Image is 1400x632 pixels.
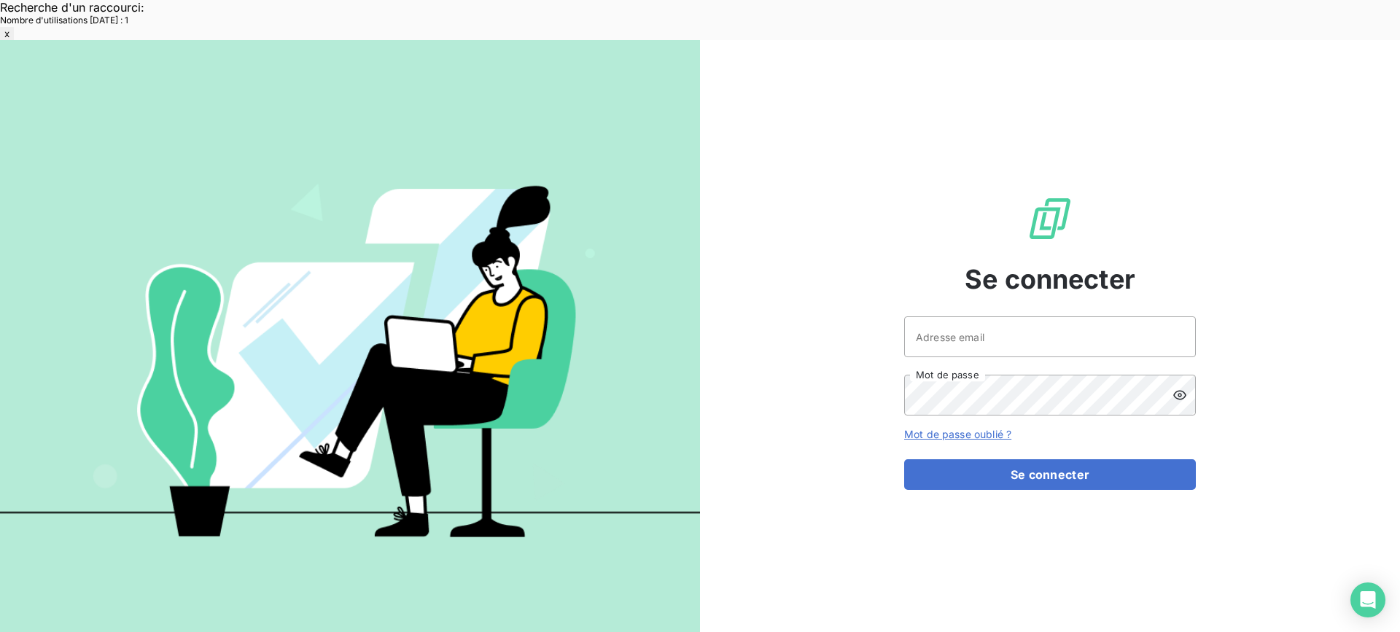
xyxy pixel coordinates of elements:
input: placeholder [904,316,1196,357]
img: Logo LeanPay [1027,195,1073,242]
span: Se connecter [965,260,1135,299]
a: Mot de passe oublié ? [904,428,1011,440]
div: Open Intercom Messenger [1350,582,1385,617]
button: Se connecter [904,459,1196,490]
